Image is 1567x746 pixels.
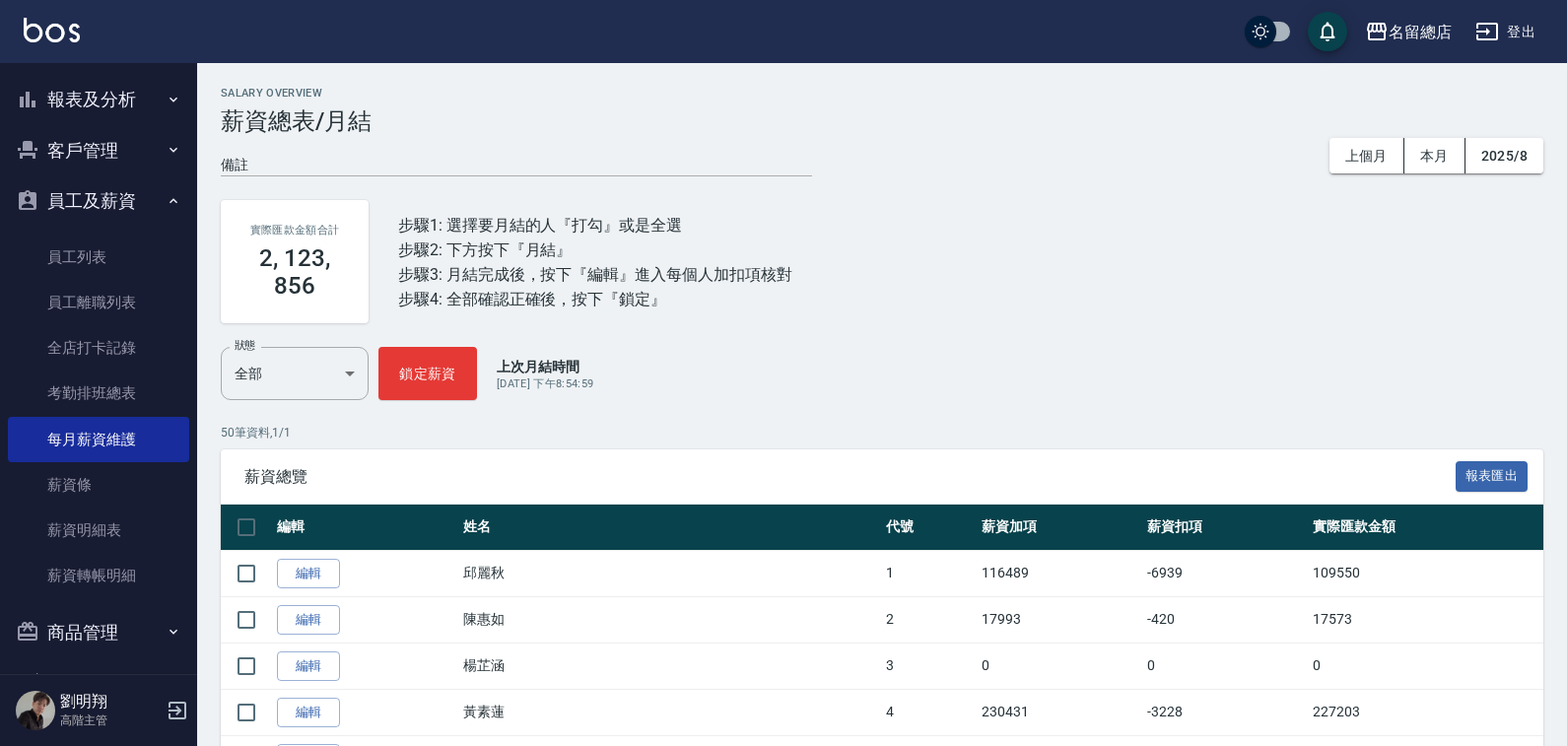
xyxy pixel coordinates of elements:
[497,357,593,376] p: 上次月結時間
[277,651,340,682] a: 編輯
[458,505,881,551] th: 姓名
[1308,689,1543,735] td: 227203
[244,467,1456,487] span: 薪資總覽
[60,712,161,729] p: 高階主管
[1465,138,1543,174] button: 2025/8
[1308,550,1543,596] td: 109550
[221,87,1543,100] h2: Salary Overview
[16,691,55,730] img: Person
[977,550,1142,596] td: 116489
[1329,138,1404,174] button: 上個月
[244,224,345,237] h2: 實際匯款金額合計
[8,371,189,416] a: 考勤排班總表
[1142,643,1308,689] td: 0
[8,325,189,371] a: 全店打卡記錄
[398,237,792,262] div: 步驟2: 下方按下『月結』
[8,417,189,462] a: 每月薪資維護
[221,347,369,400] div: 全部
[1467,14,1543,50] button: 登出
[1142,550,1308,596] td: -6939
[378,347,477,400] button: 鎖定薪資
[881,643,977,689] td: 3
[8,125,189,176] button: 客戶管理
[1456,461,1529,492] button: 報表匯出
[458,643,881,689] td: 楊芷涵
[235,338,255,353] label: 狀態
[881,596,977,643] td: 2
[458,550,881,596] td: 邱麗秋
[277,605,340,636] a: 編輯
[977,689,1142,735] td: 230431
[277,559,340,589] a: 編輯
[24,18,80,42] img: Logo
[881,689,977,735] td: 4
[8,607,189,658] button: 商品管理
[1308,643,1543,689] td: 0
[1142,689,1308,735] td: -3228
[221,107,1543,135] h3: 薪資總表/月結
[244,244,345,300] h3: 2, 123, 856
[398,287,792,311] div: 步驟4: 全部確認正確後，按下『鎖定』
[60,692,161,712] h5: 劉明翔
[8,235,189,280] a: 員工列表
[8,553,189,598] a: 薪資轉帳明細
[1308,505,1543,551] th: 實際匯款金額
[272,505,458,551] th: 編輯
[1142,505,1308,551] th: 薪資扣項
[881,505,977,551] th: 代號
[977,505,1142,551] th: 薪資加項
[458,596,881,643] td: 陳惠如
[977,643,1142,689] td: 0
[8,175,189,227] button: 員工及薪資
[977,596,1142,643] td: 17993
[398,213,792,237] div: 步驟1: 選擇要月結的人『打勾』或是全選
[221,424,1543,441] p: 50 筆資料, 1 / 1
[881,550,977,596] td: 1
[1308,596,1543,643] td: 17573
[398,262,792,287] div: 步驟3: 月結完成後，按下『編輯』進入每個人加扣項核對
[1142,596,1308,643] td: -420
[8,508,189,553] a: 薪資明細表
[1404,138,1465,174] button: 本月
[497,377,593,390] span: [DATE] 下午8:54:59
[8,462,189,508] a: 薪資條
[8,74,189,125] button: 報表及分析
[1357,12,1460,52] button: 名留總店
[458,689,881,735] td: 黃素蓮
[1308,12,1347,51] button: save
[8,657,189,709] button: 行銷工具
[277,698,340,728] a: 編輯
[1456,466,1529,485] a: 報表匯出
[8,280,189,325] a: 員工離職列表
[1389,20,1452,44] div: 名留總店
